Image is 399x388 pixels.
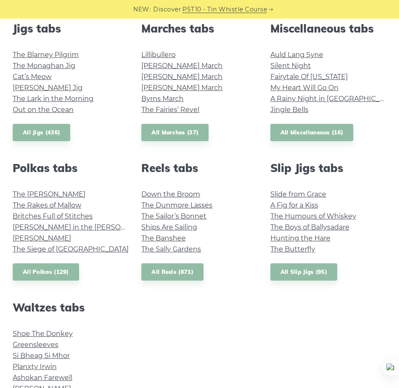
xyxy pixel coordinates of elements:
a: [PERSON_NAME] March [141,73,223,81]
a: The Banshee [141,234,186,242]
a: The Siege of [GEOGRAPHIC_DATA] [13,245,129,253]
h2: Waltzes tabs [13,301,129,314]
a: [PERSON_NAME] [13,234,71,242]
h2: Reels tabs [141,161,257,175]
h2: Jigs tabs [13,22,129,35]
a: All Slip Jigs (95) [270,263,337,281]
a: Auld Lang Syne [270,51,323,59]
span: NEW: [133,5,151,14]
a: The [PERSON_NAME] [13,190,85,198]
a: Jingle Bells [270,106,308,114]
a: The Humours of Whiskey [270,212,356,220]
a: The Lark in the Morning [13,95,94,103]
a: Hunting the Hare [270,234,330,242]
a: The Fairies’ Revel [141,106,199,114]
a: Greensleeves [13,341,58,349]
h2: Polkas tabs [13,161,129,175]
a: Planxty Irwin [13,363,57,371]
a: [PERSON_NAME] in the [PERSON_NAME] [13,223,153,231]
a: Si­ Bheag Si­ Mhor [13,352,70,360]
a: The Blarney Pilgrim [13,51,79,59]
a: The Dunmore Lasses [141,201,212,209]
span: Discover [153,5,181,14]
a: All Jigs (436) [13,124,70,141]
a: My Heart Will Go On [270,84,338,92]
a: Cat’s Meow [13,73,52,81]
a: All Marches (37) [141,124,209,141]
a: [PERSON_NAME] March [141,84,223,92]
a: The Boys of Ballysadare [270,223,349,231]
a: PST10 - Tin Whistle Course [182,5,267,14]
h2: Miscellaneous tabs [270,22,386,35]
a: Lillibullero [141,51,176,59]
a: All Miscellaneous (16) [270,124,354,141]
a: Byrns March [141,95,184,103]
h2: Marches tabs [141,22,257,35]
a: The Rakes of Mallow [13,201,81,209]
a: Slide from Grace [270,190,326,198]
a: All Reels (871) [141,263,204,281]
a: Shoe The Donkey [13,330,73,338]
a: The Butterfly [270,245,315,253]
a: The Sailor’s Bonnet [141,212,206,220]
a: Ships Are Sailing [141,223,197,231]
a: Silent Night [270,62,311,70]
a: Fairytale Of [US_STATE] [270,73,348,81]
a: Britches Full of Stitches [13,212,93,220]
a: Down the Broom [141,190,200,198]
a: Out on the Ocean [13,106,74,114]
a: [PERSON_NAME] Jig [13,84,83,92]
a: Ashokan Farewell [13,374,72,382]
a: The Monaghan Jig [13,62,75,70]
a: The Sally Gardens [141,245,201,253]
a: [PERSON_NAME] March [141,62,223,70]
a: All Polkas (129) [13,263,79,281]
h2: Slip Jigs tabs [270,161,386,175]
a: A Fig for a Kiss [270,201,318,209]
